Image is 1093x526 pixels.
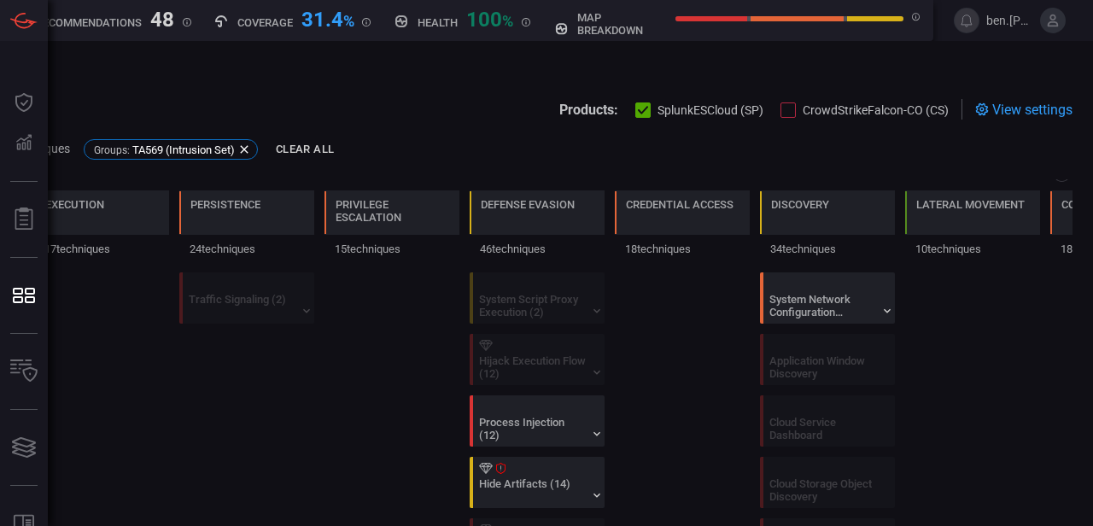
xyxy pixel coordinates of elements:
[36,16,142,29] h5: Recommendations
[466,8,513,28] div: 100
[470,190,605,262] div: TA0005: Defense Evasion
[559,102,618,118] span: Products:
[470,395,605,447] div: T1055: Process Injection (Not covered)
[34,235,169,262] div: 17 techniques
[577,11,667,37] h5: map breakdown
[179,235,314,262] div: 24 techniques
[992,102,1073,118] span: View settings
[324,190,459,262] div: TA0004: Privilege Escalation
[479,477,586,503] div: Hide Artifacts (14)
[615,190,750,262] div: TA0006: Credential Access
[615,235,750,262] div: 18 techniques
[470,457,605,508] div: T1564: Hide Artifacts
[272,137,338,163] button: Clear All
[3,275,44,316] button: MITRE - Detection Posture
[975,99,1073,120] div: View settings
[3,351,44,392] button: Inventory
[916,198,1025,211] div: Lateral Movement
[179,190,314,262] div: TA0003: Persistence
[635,101,763,118] button: SplunkESCloud (SP)
[626,198,734,211] div: Credential Access
[3,123,44,164] button: Detections
[905,190,1040,262] div: TA0008: Lateral Movement
[771,198,829,211] div: Discovery
[301,8,354,28] div: 31.4
[34,190,169,262] div: TA0002: Execution
[84,139,258,160] div: Groups:TA569 (Intrusion Set)
[769,293,876,319] div: System Network Configuration Discovery (2)
[760,272,895,324] div: T1016: System Network Configuration Discovery
[3,82,44,123] button: Dashboard
[760,235,895,262] div: 34 techniques
[803,103,949,117] span: CrowdStrikeFalcon-CO (CS)
[479,416,586,441] div: Process Injection (12)
[780,101,949,118] button: CrowdStrikeFalcon-CO (CS)
[3,199,44,240] button: Reports
[905,235,1040,262] div: 10 techniques
[94,144,130,156] span: Groups :
[481,198,575,211] div: Defense Evasion
[132,143,235,156] span: TA569 (Intrusion Set)
[45,198,104,211] div: Execution
[760,190,895,262] div: TA0007: Discovery
[3,427,44,468] button: Cards
[190,198,260,211] div: Persistence
[336,198,448,224] div: Privilege Escalation
[658,103,763,117] span: SplunkESCloud (SP)
[502,12,513,30] span: %
[343,12,354,30] span: %
[418,16,458,29] h5: Health
[470,235,605,262] div: 46 techniques
[150,8,174,28] div: 48
[986,14,1033,27] span: ben.[PERSON_NAME]
[237,16,293,29] h5: Coverage
[324,235,459,262] div: 15 techniques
